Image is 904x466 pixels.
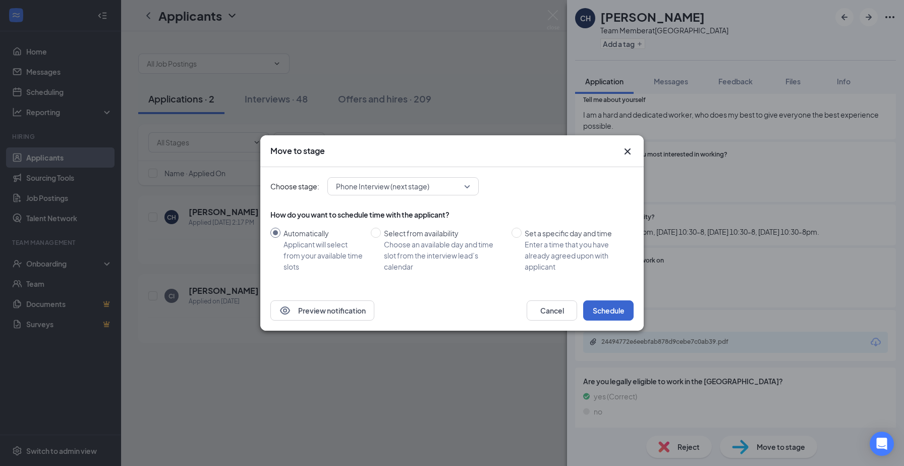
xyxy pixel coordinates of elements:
[270,181,319,192] span: Choose stage:
[525,239,626,272] div: Enter a time that you have already agreed upon with applicant
[527,300,577,321] button: Cancel
[270,210,634,220] div: How do you want to schedule time with the applicant?
[525,228,626,239] div: Set a specific day and time
[270,145,325,157] h3: Move to stage
[870,432,894,456] div: Open Intercom Messenger
[270,300,374,321] button: EyePreview notification
[284,239,363,272] div: Applicant will select from your available time slots
[279,304,291,317] svg: Eye
[384,228,503,239] div: Select from availability
[384,239,503,272] div: Choose an available day and time slot from the interview lead’s calendar
[583,300,634,321] button: Schedule
[336,179,429,194] span: Phone Interview (next stage)
[621,145,634,158] button: Close
[621,145,634,158] svg: Cross
[284,228,363,239] div: Automatically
